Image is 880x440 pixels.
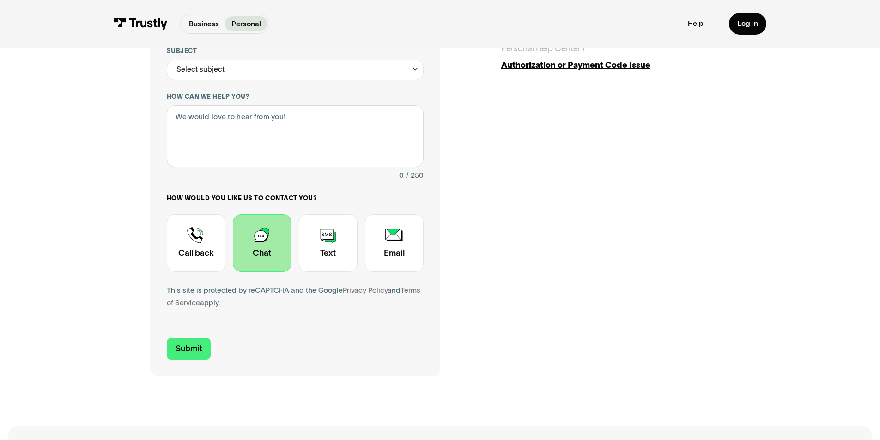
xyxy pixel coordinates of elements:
div: Select subject [167,60,424,80]
input: Submit [167,338,211,360]
a: Personal Help Center /Authorization or Payment Code Issue [501,42,730,72]
a: Help [688,19,704,28]
label: How would you like us to contact you? [167,194,424,203]
div: Select subject [176,63,225,76]
label: How can we help you? [167,93,424,101]
a: Terms of Service [167,286,420,307]
a: Personal [225,16,267,31]
label: Subject [167,47,424,55]
div: Personal Help Center / [501,42,585,55]
img: Trustly Logo [114,18,168,30]
a: Business [182,16,225,31]
p: Personal [231,18,261,30]
div: Log in [737,19,758,28]
a: Privacy Policy [343,286,388,294]
div: 0 [399,169,404,182]
div: / 250 [406,169,424,182]
p: Business [189,18,219,30]
div: This site is protected by reCAPTCHA and the Google and apply. [167,284,424,309]
a: Log in [729,13,766,35]
div: Authorization or Payment Code Issue [501,59,730,72]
